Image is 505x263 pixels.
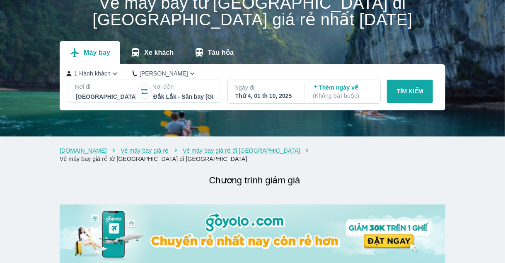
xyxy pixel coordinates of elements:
button: [PERSON_NAME] [133,69,197,78]
button: TÌM KIẾM [387,80,433,103]
a: [DOMAIN_NAME] [60,147,107,154]
p: Xe khách [144,49,174,57]
p: Máy bay [84,49,110,57]
p: Thêm ngày về [313,83,373,100]
h2: Chương trình giảm giá [64,173,445,188]
div: Thứ 4, 01 th 10, 2025 [235,92,295,100]
p: Tàu hỏa [208,49,234,57]
a: Vé máy bay giá rẻ [121,147,169,154]
p: [PERSON_NAME] [140,69,188,78]
p: 1 Hành khách [74,69,111,78]
p: TÌM KIẾM [397,87,423,95]
p: Ngày đi [234,83,296,92]
a: Vé máy bay giá rẻ đi [GEOGRAPHIC_DATA] [183,147,300,154]
button: 1 Hành khách [66,69,119,78]
p: Nơi đi [75,83,137,91]
div: transportation tabs [60,41,244,64]
a: Vé máy bay giá rẻ từ [GEOGRAPHIC_DATA] đi [GEOGRAPHIC_DATA] [60,156,247,162]
p: Nơi đến [152,83,214,91]
nav: breadcrumb [60,146,445,163]
p: ( Không bắt buộc ) [313,92,373,100]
